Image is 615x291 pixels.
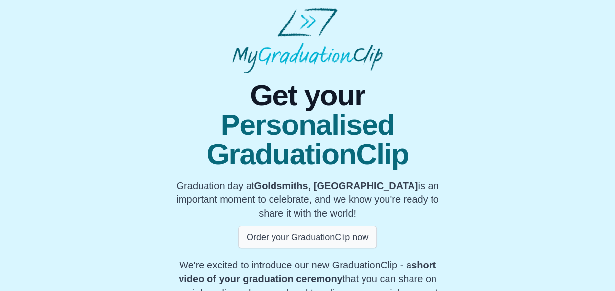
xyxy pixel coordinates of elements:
[254,180,418,191] b: Goldsmiths, [GEOGRAPHIC_DATA]
[165,110,450,169] span: Personalised GraduationClip
[232,8,382,73] img: MyGraduationClip
[165,81,450,110] span: Get your
[179,260,436,284] b: short video of your graduation ceremony
[238,226,377,248] button: Order your GraduationClip now
[165,179,450,220] p: Graduation day at is an important moment to celebrate, and we know you're ready to share it with ...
